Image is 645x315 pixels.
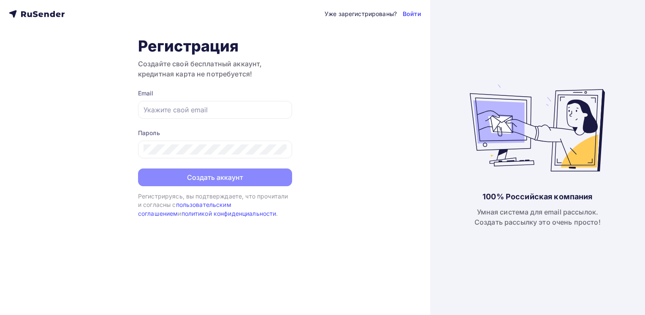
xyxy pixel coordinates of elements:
h3: Создайте свой бесплатный аккаунт, кредитная карта не потребуется! [138,59,292,79]
input: Укажите свой email [144,105,287,115]
div: Email [138,89,292,98]
div: Умная система для email рассылок. Создать рассылку это очень просто! [474,207,601,227]
div: Уже зарегистрированы? [325,10,397,18]
h1: Регистрация [138,37,292,55]
div: Регистрируясь, вы подтверждаете, что прочитали и согласны с и . [138,192,292,218]
div: 100% Российская компания [482,192,592,202]
a: пользовательским соглашением [138,201,231,217]
div: Пароль [138,129,292,137]
a: политикой конфиденциальности [182,210,276,217]
button: Создать аккаунт [138,168,292,186]
a: Войти [403,10,421,18]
